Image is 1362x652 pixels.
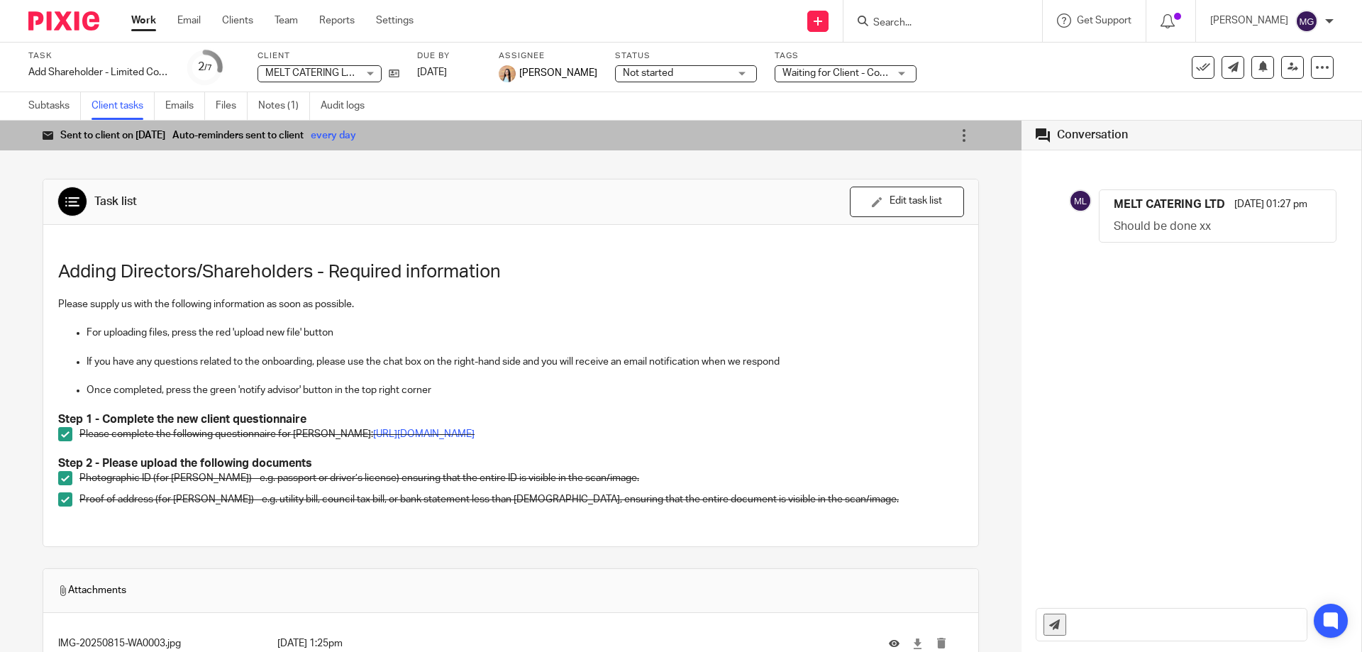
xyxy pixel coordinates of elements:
a: Notes (1) [258,92,310,120]
div: Auto-reminders sent to client [172,128,304,143]
div: Task list [94,194,137,209]
div: every day [311,128,356,143]
button: Edit task list [850,187,964,217]
h4: MELT CATERING LTD [1114,197,1225,212]
p: If you have any questions related to the onboarding, please use the chat box on the right-hand si... [87,355,963,369]
h1: Adding Directors/Shareholders - Required information [58,261,963,283]
label: Status [615,50,757,62]
a: Audit logs [321,92,375,120]
label: Assignee [499,50,597,62]
p: [DATE] 1:25pm [277,636,868,651]
div: Sent to client on [DATE] [43,128,165,143]
label: Client [258,50,399,62]
a: Clients [222,13,253,28]
span: [PERSON_NAME] [519,66,597,80]
a: Email [177,13,201,28]
a: Work [131,13,156,28]
strong: Step 1 - Complete the new client questionnaire [58,414,306,425]
span: Get Support [1077,16,1131,26]
span: Attachments [57,583,126,597]
strong: Step 2 - Please upload the following documents [58,458,312,469]
div: 2 [198,59,212,75]
span: MELT CATERING LTD [265,68,359,78]
a: Reports [319,13,355,28]
div: Conversation [1057,128,1128,143]
span: Waiting for Client - Complete Task [782,68,932,78]
p: Once completed, press the green 'notify advisor' button in the top right corner [87,383,963,397]
small: /7 [204,64,212,72]
div: Add Shareholder - Limited Company [28,65,170,79]
a: Subtasks [28,92,81,120]
p: For uploading files, press the red 'upload new file' button [87,326,963,340]
p: IMG-20250815-WA0003.jpg [58,636,270,651]
img: svg%3E [1069,189,1092,212]
p: [PERSON_NAME] [1210,13,1288,28]
label: Task [28,50,170,62]
input: Search [872,17,1000,30]
img: Linkedin%20Posts%20-%20Client%20success%20stories%20(1).png [499,65,516,82]
p: Please complete the following questionnaire for [PERSON_NAME]: [79,427,963,441]
p: Should be done xx [1114,219,1307,234]
a: Emails [165,92,205,120]
a: Download [912,636,923,651]
img: Pixie [28,11,99,31]
span: Not started [623,68,673,78]
a: Team [275,13,298,28]
a: [URL][DOMAIN_NAME] [373,429,475,439]
a: Files [216,92,248,120]
span: [DATE] [417,67,447,77]
label: Due by [417,50,481,62]
p: [DATE] 01:27 pm [1234,197,1307,219]
p: Photographic ID (for [PERSON_NAME]) - e.g. passport or driver’s license) ensuring that the entire... [79,471,963,485]
p: Please supply us with the following information as soon as possible. [58,297,963,311]
label: Tags [775,50,917,62]
a: Settings [376,13,414,28]
p: Proof of address (for [PERSON_NAME]) - e.g. utility bill, council tax bill, or bank statement les... [79,492,963,507]
img: svg%3E [1295,10,1318,33]
a: Client tasks [92,92,155,120]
